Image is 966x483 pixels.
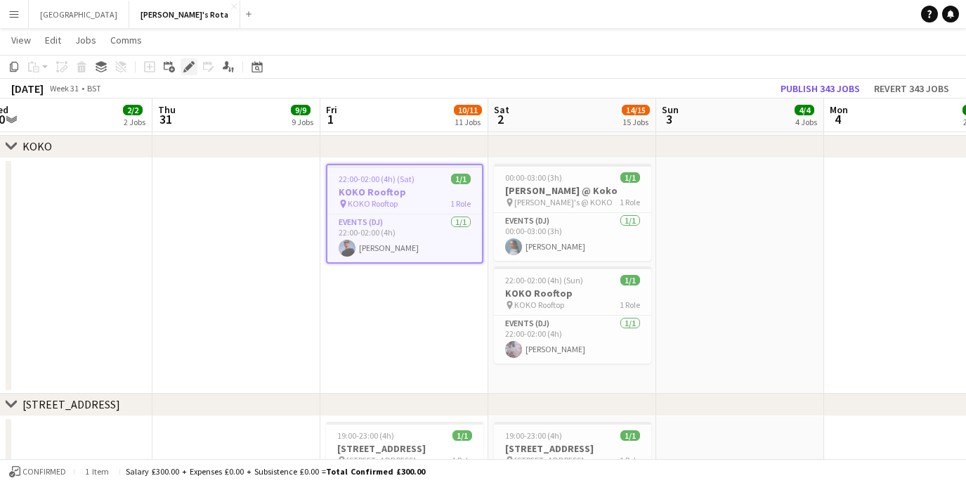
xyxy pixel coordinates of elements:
[124,117,145,127] div: 2 Jobs
[455,117,481,127] div: 11 Jobs
[11,82,44,96] div: [DATE]
[11,34,31,46] span: View
[110,34,142,46] span: Comms
[451,174,471,184] span: 1/1
[505,275,583,285] span: 22:00-02:00 (4h) (Sun)
[337,430,394,441] span: 19:00-23:00 (4h)
[327,186,482,198] h3: KOKO Rooftop
[514,197,613,207] span: [PERSON_NAME]'s @ KOKO
[326,164,483,264] app-job-card: 22:00-02:00 (4h) (Sat)1/1KOKO Rooftop KOKO Rooftop1 RoleEvents (DJ)1/122:00-02:00 (4h)[PERSON_NAME]
[622,117,649,127] div: 15 Jobs
[45,34,61,46] span: Edit
[156,111,176,127] span: 31
[494,316,651,363] app-card-role: Events (DJ)1/122:00-02:00 (4h)[PERSON_NAME]
[70,31,102,49] a: Jobs
[662,103,679,116] span: Sun
[326,103,337,116] span: Fri
[75,34,96,46] span: Jobs
[620,455,640,465] span: 1 Role
[291,105,311,115] span: 9/9
[620,300,640,310] span: 1 Role
[620,172,640,183] span: 1/1
[22,397,120,411] div: [STREET_ADDRESS]
[620,430,640,441] span: 1/1
[105,31,148,49] a: Comms
[514,455,584,465] span: [STREET_ADDRESS]
[775,79,866,98] button: Publish 343 jobs
[80,466,114,477] span: 1 item
[7,464,68,479] button: Confirmed
[39,31,67,49] a: Edit
[795,105,814,115] span: 4/4
[348,198,398,209] span: KOKO Rooftop
[346,455,416,465] span: [STREET_ADDRESS]
[622,105,650,115] span: 14/15
[46,83,81,94] span: Week 31
[494,287,651,300] h3: KOKO Rooftop
[452,455,472,465] span: 1 Role
[126,466,425,477] div: Salary £300.00 + Expenses £0.00 + Subsistence £0.00 =
[795,117,817,127] div: 4 Jobs
[620,275,640,285] span: 1/1
[505,172,562,183] span: 00:00-03:00 (3h)
[326,442,483,455] h3: [STREET_ADDRESS]
[494,266,651,363] app-job-card: 22:00-02:00 (4h) (Sun)1/1KOKO Rooftop KOKO Rooftop1 RoleEvents (DJ)1/122:00-02:00 (4h)[PERSON_NAME]
[129,1,240,28] button: [PERSON_NAME]'s Rota
[327,214,482,262] app-card-role: Events (DJ)1/122:00-02:00 (4h)[PERSON_NAME]
[494,103,509,116] span: Sat
[158,103,176,116] span: Thu
[514,300,564,310] span: KOKO Rooftop
[660,111,679,127] span: 3
[505,430,562,441] span: 19:00-23:00 (4h)
[492,111,509,127] span: 2
[454,105,482,115] span: 10/11
[868,79,955,98] button: Revert 343 jobs
[22,467,66,477] span: Confirmed
[494,213,651,261] app-card-role: Events (DJ)1/100:00-03:00 (3h)[PERSON_NAME]
[452,430,472,441] span: 1/1
[22,139,52,153] div: KOKO
[123,105,143,115] span: 2/2
[620,197,640,207] span: 1 Role
[494,184,651,197] h3: [PERSON_NAME] @ Koko
[326,466,425,477] span: Total Confirmed £300.00
[324,111,337,127] span: 1
[830,103,848,116] span: Mon
[828,111,848,127] span: 4
[339,174,415,184] span: 22:00-02:00 (4h) (Sat)
[494,164,651,261] app-job-card: 00:00-03:00 (3h)1/1[PERSON_NAME] @ Koko [PERSON_NAME]'s @ KOKO1 RoleEvents (DJ)1/100:00-03:00 (3h...
[6,31,37,49] a: View
[494,442,651,455] h3: [STREET_ADDRESS]
[450,198,471,209] span: 1 Role
[29,1,129,28] button: [GEOGRAPHIC_DATA]
[292,117,313,127] div: 9 Jobs
[87,83,101,94] div: BST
